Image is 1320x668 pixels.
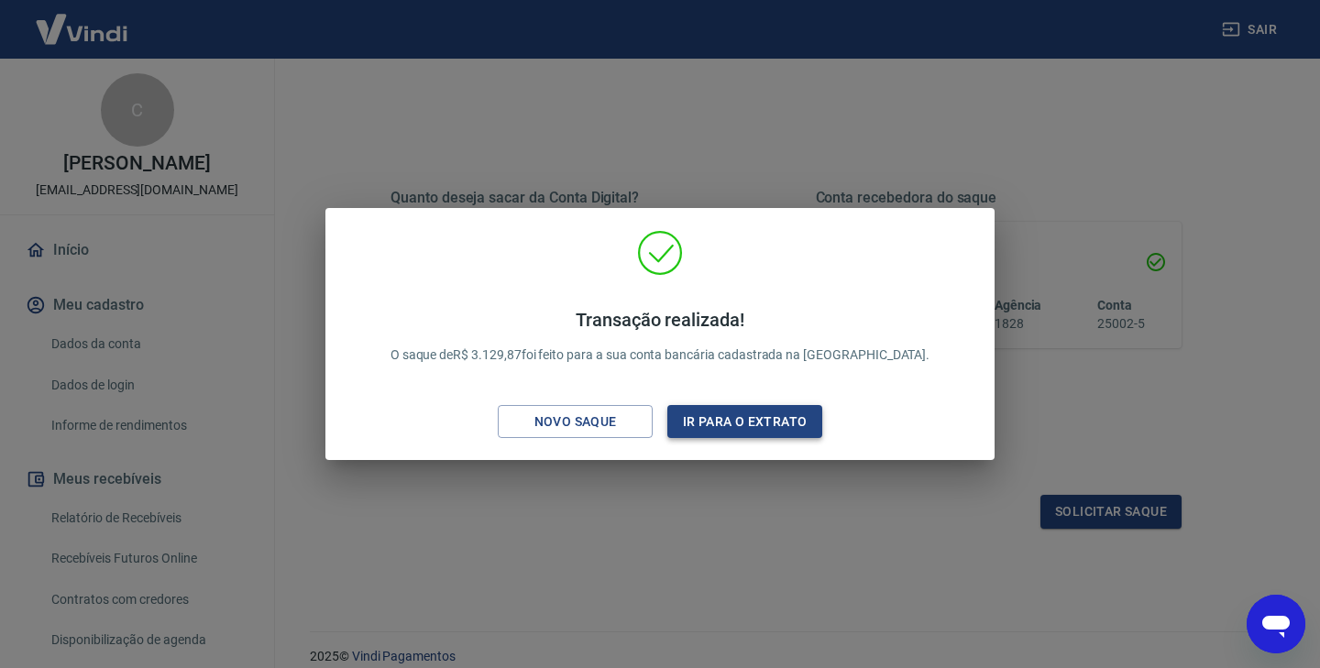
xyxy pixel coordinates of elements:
p: O saque de R$ 3.129,87 foi feito para a sua conta bancária cadastrada na [GEOGRAPHIC_DATA]. [390,309,930,365]
button: Ir para o extrato [667,405,822,439]
div: Novo saque [512,411,639,433]
h4: Transação realizada! [390,309,930,331]
button: Novo saque [498,405,653,439]
iframe: Botão para abrir a janela de mensagens [1247,595,1305,653]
